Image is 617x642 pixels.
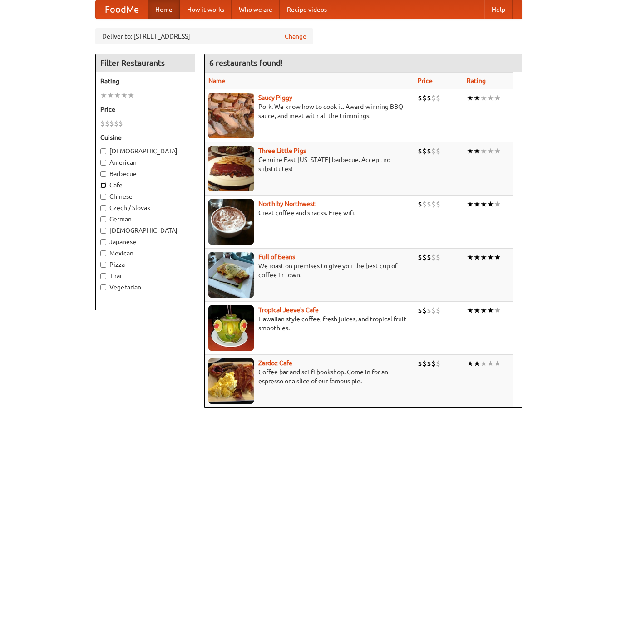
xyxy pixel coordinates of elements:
li: ★ [474,252,480,262]
a: Help [484,0,513,19]
li: $ [422,93,427,103]
li: ★ [474,199,480,209]
img: saucy.jpg [208,93,254,138]
li: $ [431,199,436,209]
input: [DEMOGRAPHIC_DATA] [100,148,106,154]
li: ★ [494,358,501,368]
li: $ [427,358,431,368]
li: $ [431,252,436,262]
a: Who we are [232,0,280,19]
input: Vegetarian [100,284,106,290]
li: ★ [480,305,487,315]
li: $ [418,146,422,156]
li: ★ [467,358,474,368]
p: Coffee bar and sci-fi bookshop. Come in for an espresso or a slice of our famous pie. [208,368,411,386]
li: $ [436,358,440,368]
li: ★ [480,146,487,156]
b: Three Little Pigs [258,147,306,154]
li: $ [418,199,422,209]
p: Pork. We know how to cook it. Award-winning BBQ sauce, and meat with all the trimmings. [208,102,411,120]
input: Barbecue [100,171,106,177]
li: $ [436,199,440,209]
label: [DEMOGRAPHIC_DATA] [100,147,190,156]
li: ★ [467,93,474,103]
li: $ [436,93,440,103]
li: $ [105,118,109,128]
li: ★ [480,252,487,262]
a: Full of Beans [258,253,295,260]
label: Pizza [100,260,190,269]
label: Mexican [100,249,190,258]
li: $ [427,199,431,209]
li: $ [422,305,427,315]
li: ★ [474,358,480,368]
p: Hawaiian style coffee, fresh juices, and tropical fruit smoothies. [208,314,411,333]
li: $ [418,93,422,103]
li: $ [418,358,422,368]
li: $ [431,146,436,156]
li: ★ [100,90,107,100]
input: Thai [100,273,106,279]
label: Thai [100,271,190,280]
li: $ [109,118,114,128]
li: $ [436,252,440,262]
img: zardoz.jpg [208,358,254,404]
label: Czech / Slovak [100,203,190,212]
input: Mexican [100,250,106,256]
a: Rating [467,77,486,84]
li: $ [422,358,427,368]
a: Tropical Jeeve's Cafe [258,306,319,314]
label: Vegetarian [100,283,190,292]
li: ★ [128,90,134,100]
li: $ [422,199,427,209]
li: ★ [474,146,480,156]
li: ★ [494,252,501,262]
li: $ [118,118,123,128]
li: $ [427,305,431,315]
input: Chinese [100,194,106,200]
li: ★ [494,199,501,209]
a: Zardoz Cafe [258,359,292,367]
a: Price [418,77,433,84]
b: North by Northwest [258,200,316,207]
li: ★ [467,199,474,209]
a: Home [148,0,180,19]
li: ★ [474,305,480,315]
li: ★ [107,90,114,100]
li: ★ [494,93,501,103]
label: Barbecue [100,169,190,178]
label: American [100,158,190,167]
li: ★ [467,252,474,262]
li: ★ [487,199,494,209]
h5: Rating [100,77,190,86]
li: ★ [121,90,128,100]
li: ★ [494,146,501,156]
li: $ [427,146,431,156]
li: $ [422,146,427,156]
a: Change [285,32,306,41]
a: Recipe videos [280,0,334,19]
li: ★ [487,358,494,368]
div: Deliver to: [STREET_ADDRESS] [95,28,313,44]
a: Saucy Piggy [258,94,292,101]
li: $ [114,118,118,128]
input: Pizza [100,262,106,268]
input: German [100,216,106,222]
li: $ [436,146,440,156]
li: ★ [487,93,494,103]
h4: Filter Restaurants [96,54,195,72]
label: Cafe [100,181,190,190]
li: ★ [487,305,494,315]
li: ★ [480,199,487,209]
h5: Cuisine [100,133,190,142]
label: Chinese [100,192,190,201]
label: [DEMOGRAPHIC_DATA] [100,226,190,235]
li: $ [431,358,436,368]
a: How it works [180,0,232,19]
ng-pluralize: 6 restaurants found! [209,59,283,67]
li: $ [100,118,105,128]
input: [DEMOGRAPHIC_DATA] [100,228,106,234]
li: $ [431,305,436,315]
